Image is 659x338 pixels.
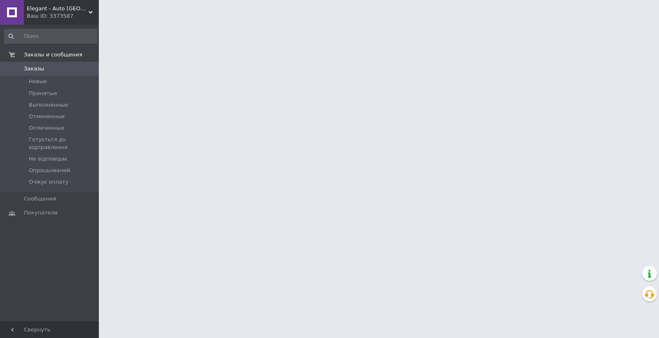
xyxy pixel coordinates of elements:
[29,90,57,97] span: Принятые
[24,209,58,217] span: Покупатели
[29,155,68,163] span: Не відповідає
[29,113,65,120] span: Отмененные
[24,51,82,58] span: Заказы и сообщения
[29,136,96,151] span: Готується до відправлення
[29,124,64,132] span: Оплаченные
[4,29,97,44] input: Поиск
[29,78,47,85] span: Новые
[29,101,68,109] span: Выполненные
[24,65,44,72] span: Заказы
[29,167,70,174] span: Опрацьований
[29,178,68,186] span: Очікує оплату
[24,195,56,203] span: Сообщения
[27,5,89,12] span: Elegant - Auto Украина
[27,12,99,20] div: Ваш ID: 3373587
